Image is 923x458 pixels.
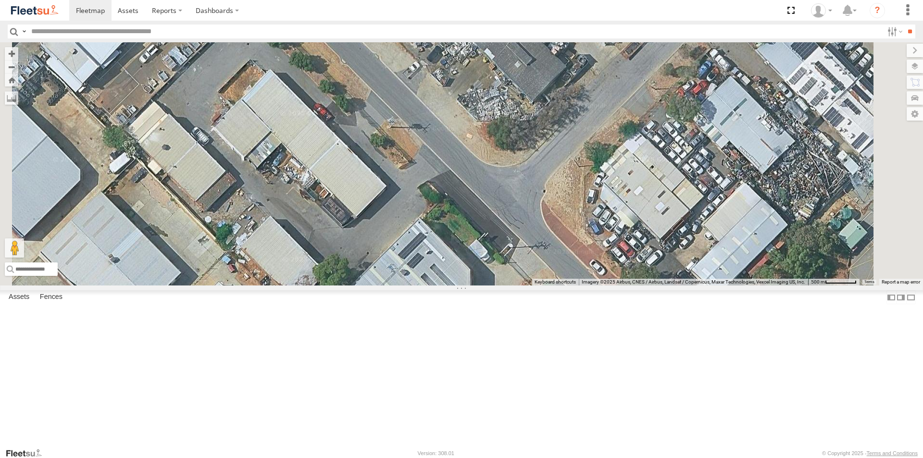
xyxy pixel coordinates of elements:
[5,47,18,60] button: Zoom in
[5,74,18,87] button: Zoom Home
[20,25,28,38] label: Search Query
[882,279,920,285] a: Report a map error
[808,3,836,18] div: Wayne Betts
[867,450,918,456] a: Terms and Conditions
[10,4,60,17] img: fleetsu-logo-horizontal.svg
[5,60,18,74] button: Zoom out
[5,91,18,105] label: Measure
[884,25,904,38] label: Search Filter Options
[870,3,885,18] i: ?
[808,279,860,285] button: Map Scale: 500 m per 62 pixels
[418,450,454,456] div: Version: 308.01
[582,279,805,285] span: Imagery ©2025 Airbus, CNES / Airbus, Landsat / Copernicus, Maxar Technologies, Vexcel Imaging US,...
[35,291,67,304] label: Fences
[906,290,916,304] label: Hide Summary Table
[5,238,24,258] button: Drag Pegman onto the map to open Street View
[886,290,896,304] label: Dock Summary Table to the Left
[896,290,906,304] label: Dock Summary Table to the Right
[811,279,825,285] span: 500 m
[535,279,576,285] button: Keyboard shortcuts
[4,291,34,304] label: Assets
[822,450,918,456] div: © Copyright 2025 -
[907,107,923,121] label: Map Settings
[5,448,50,458] a: Visit our Website
[864,280,874,284] a: Terms (opens in new tab)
